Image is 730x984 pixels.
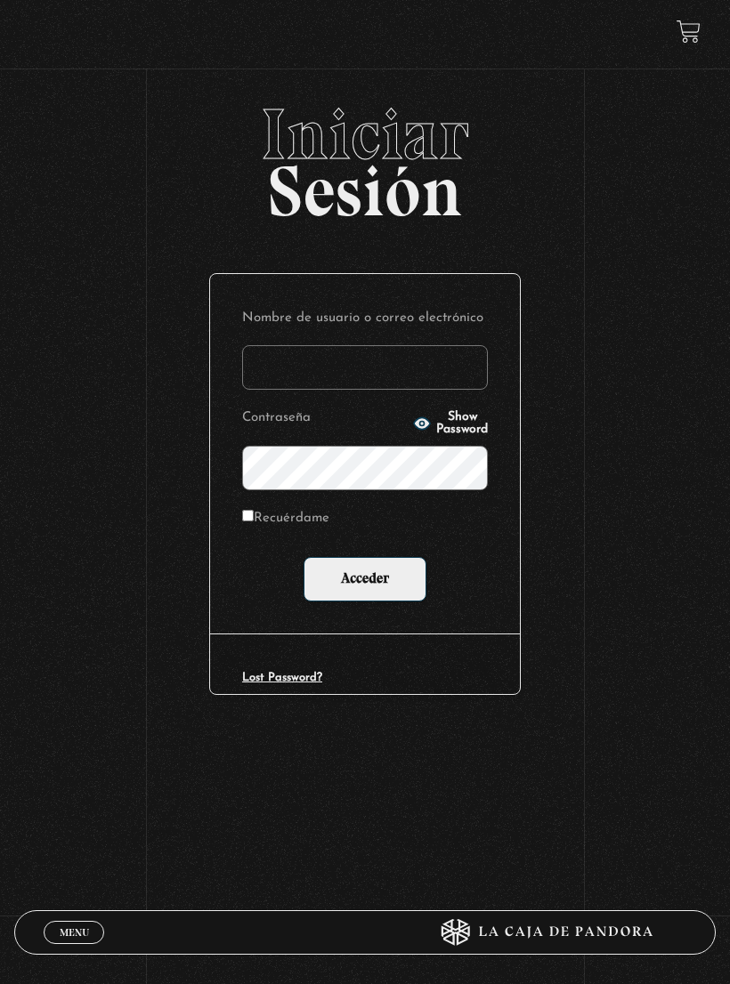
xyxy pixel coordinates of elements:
[53,942,95,955] span: Cerrar
[242,510,254,521] input: Recuérdame
[14,99,715,213] h2: Sesión
[304,557,426,601] input: Acceder
[242,306,488,332] label: Nombre de usuario o correo electrónico
[14,99,715,170] span: Iniciar
[413,411,488,436] button: Show Password
[677,20,701,44] a: View your shopping cart
[242,506,329,532] label: Recuérdame
[242,406,408,432] label: Contraseña
[436,411,488,436] span: Show Password
[60,927,89,938] span: Menu
[242,672,322,683] a: Lost Password?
